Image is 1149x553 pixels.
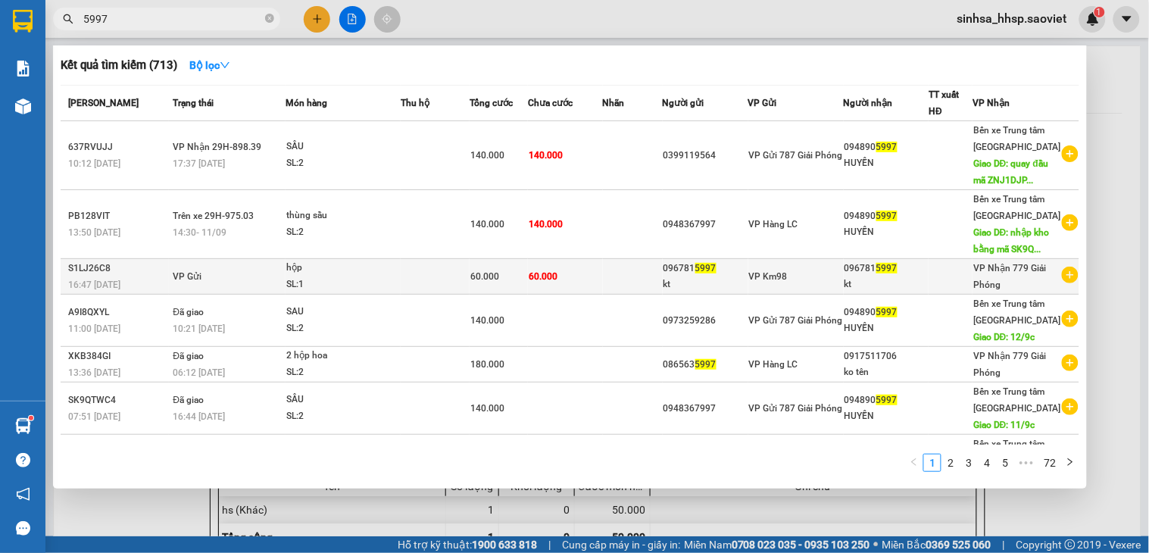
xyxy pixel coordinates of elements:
span: 5997 [876,307,898,317]
span: 16:44 [DATE] [173,411,225,422]
span: close-circle [265,12,274,27]
img: solution-icon [15,61,31,77]
div: 2 hộp hoa [286,348,400,364]
li: Previous Page [905,454,923,472]
div: HUYỀN [845,224,929,240]
span: plus-circle [1062,311,1079,327]
span: VP Nhận [973,98,1010,108]
span: question-circle [16,453,30,467]
span: ••• [1014,454,1038,472]
span: 10:12 [DATE] [68,158,120,169]
div: SAU [286,304,400,320]
li: Next 5 Pages [1014,454,1038,472]
div: S1LJ26C8 [68,261,168,276]
img: logo-vxr [13,10,33,33]
div: A9I8QXYL [68,305,168,320]
li: 5 [996,454,1014,472]
span: down [220,60,230,70]
a: 5 [997,455,1013,471]
span: Giao DĐ: nhập kho bằng mã SK9Q... [973,227,1050,255]
span: 11:00 [DATE] [68,323,120,334]
span: 140.000 [470,315,504,326]
h2: 82Y5QW5R [8,88,122,113]
div: XKB384GI [68,348,168,364]
span: Bến xe Trung tâm [GEOGRAPHIC_DATA] [973,125,1060,152]
span: 180.000 [470,359,504,370]
span: 5997 [695,263,717,273]
span: plus-circle [1062,355,1079,371]
div: SL: 2 [286,364,400,381]
span: VP Nhận 779 Giải Phóng [973,351,1046,378]
h2: VP Nhận: VP Nhận 779 Giải Phóng [80,88,366,231]
span: Nhãn [603,98,625,108]
span: plus-circle [1062,145,1079,162]
div: 096781 [845,261,929,276]
span: 5997 [876,142,898,152]
span: 140.000 [470,403,504,414]
a: 4 [979,455,995,471]
span: 140.000 [470,219,504,230]
span: 60.000 [529,271,557,282]
input: Tìm tên, số ĐT hoặc mã đơn [83,11,262,27]
span: 07:51 [DATE] [68,411,120,422]
div: 0973259286 [663,313,748,329]
span: VP Gửi [748,98,777,108]
div: 0948367997 [663,401,748,417]
li: Next Page [1061,454,1079,472]
button: Bộ lọcdown [177,53,242,77]
div: HUYỀN [845,320,929,336]
span: 13:50 [DATE] [68,227,120,238]
span: left [910,458,919,467]
span: Đã giao [173,351,204,361]
span: VP Hàng LC [749,359,798,370]
span: right [1066,458,1075,467]
span: VP Gửi 787 Giải Phóng [749,403,843,414]
span: VP Gửi [173,271,201,282]
div: SẦU [286,392,400,408]
span: VP Gửi 787 Giải Phóng [749,315,843,326]
b: [DOMAIN_NAME] [202,12,366,37]
div: 0399119564 [663,148,748,164]
span: Người gửi [663,98,704,108]
span: Trên xe 29H-975.03 [173,211,254,221]
span: 5997 [876,395,898,405]
span: search [63,14,73,24]
div: SL: 2 [286,320,400,337]
div: SL: 2 [286,224,400,241]
span: 06:12 [DATE] [173,367,225,378]
span: Bến xe Trung tâm [GEOGRAPHIC_DATA] [973,386,1060,414]
span: [PERSON_NAME] [68,98,139,108]
span: 10:21 [DATE] [173,323,225,334]
div: kt [663,276,748,292]
span: Tổng cước [470,98,513,108]
span: 5997 [695,359,717,370]
div: SK9QTWC4 [68,392,168,408]
div: PB128VIT [68,208,168,224]
button: left [905,454,923,472]
a: 1 [924,455,941,471]
div: SL: 2 [286,408,400,425]
span: Bến xe Trung tâm [GEOGRAPHIC_DATA] [973,194,1060,221]
span: Giao DĐ: quay đầu mã ZNJ1DJP... [973,158,1048,186]
div: 094890 [845,305,929,320]
span: Trạng thái [173,98,214,108]
div: 086563 [663,357,748,373]
div: SL: 2 [286,155,400,172]
div: 094890 [845,139,929,155]
span: Chưa cước [528,98,573,108]
div: 637RVUJJ [68,139,168,155]
span: VP Hàng LC [749,219,798,230]
img: warehouse-icon [15,418,31,434]
span: 13:36 [DATE] [68,367,120,378]
span: Giao DĐ: 12/9c [973,332,1035,342]
button: right [1061,454,1079,472]
div: SL: 1 [286,276,400,293]
span: 140.000 [470,150,504,161]
span: 60.000 [470,271,499,282]
li: 2 [941,454,960,472]
div: kt [845,276,929,292]
a: 72 [1039,455,1060,471]
li: 3 [960,454,978,472]
span: message [16,521,30,536]
div: 0917511706 [845,348,929,364]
